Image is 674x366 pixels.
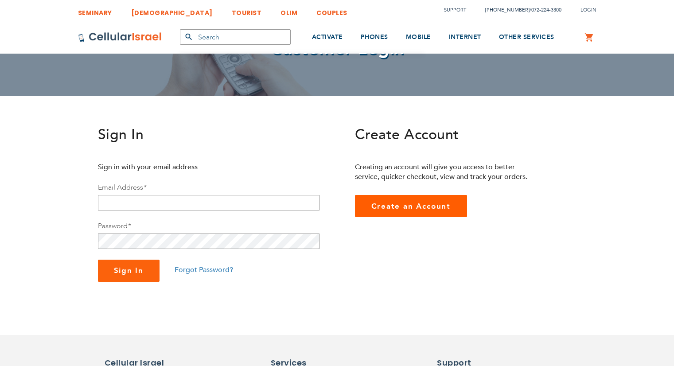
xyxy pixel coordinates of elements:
[98,195,319,210] input: Email
[449,33,481,41] span: INTERNET
[406,33,431,41] span: MOBILE
[98,221,131,231] label: Password
[371,201,451,211] span: Create an Account
[499,33,554,41] span: OTHER SERVICES
[312,21,343,54] a: ACTIVATE
[499,21,554,54] a: OTHER SERVICES
[531,7,561,13] a: 072-224-3300
[78,2,112,19] a: SEMINARY
[98,260,160,282] button: Sign In
[355,195,468,217] a: Create an Account
[281,2,297,19] a: OLIM
[98,162,277,172] p: Sign in with your email address
[98,125,144,144] span: Sign In
[78,32,162,43] img: Cellular Israel Logo
[580,7,596,13] span: Login
[355,162,534,182] p: Creating an account will give you access to better service, quicker checkout, view and track your...
[361,21,388,54] a: PHONES
[485,7,530,13] a: [PHONE_NUMBER]
[180,29,291,45] input: Search
[476,4,561,16] li: /
[449,21,481,54] a: INTERNET
[232,2,262,19] a: TOURIST
[114,265,144,276] span: Sign In
[312,33,343,41] span: ACTIVATE
[316,2,347,19] a: COUPLES
[131,2,213,19] a: [DEMOGRAPHIC_DATA]
[361,33,388,41] span: PHONES
[444,7,466,13] a: Support
[98,183,146,192] label: Email Address
[175,265,233,275] a: Forgot Password?
[406,21,431,54] a: MOBILE
[355,125,459,144] span: Create Account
